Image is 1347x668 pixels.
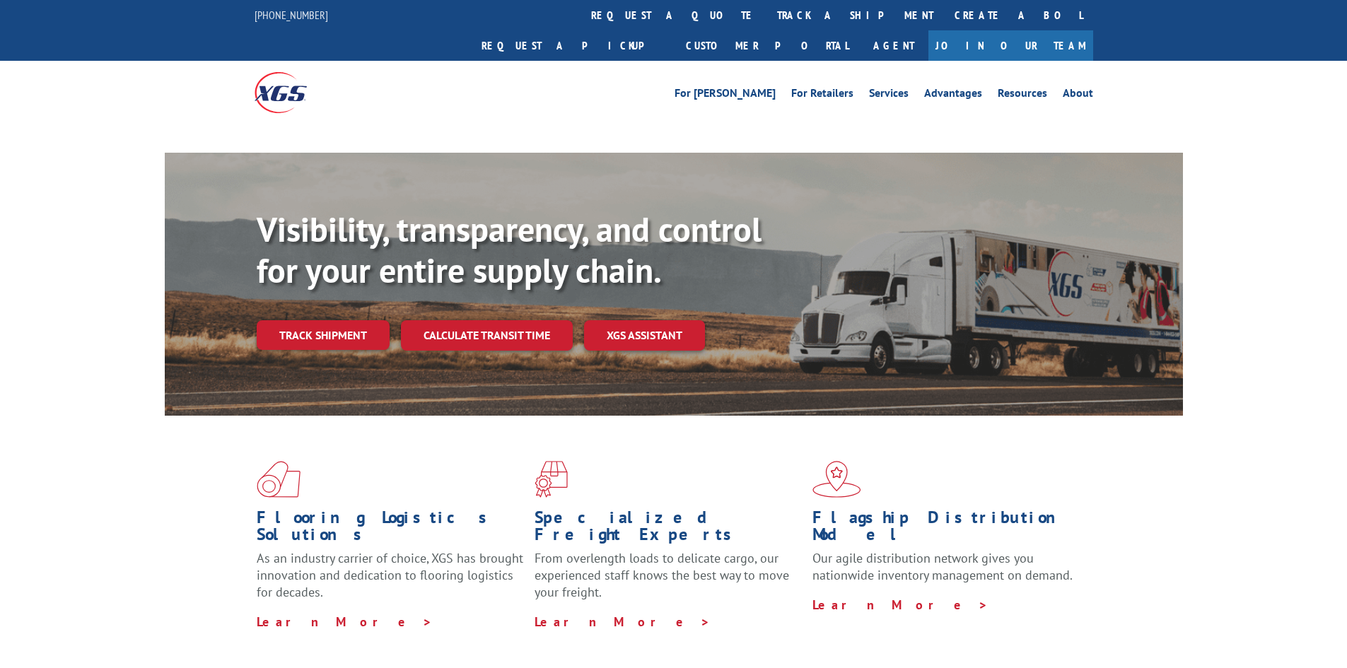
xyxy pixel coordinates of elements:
span: Our agile distribution network gives you nationwide inventory management on demand. [812,550,1073,583]
a: Agent [859,30,928,61]
h1: Flooring Logistics Solutions [257,509,524,550]
img: xgs-icon-flagship-distribution-model-red [812,461,861,498]
a: Resources [998,88,1047,103]
a: For [PERSON_NAME] [675,88,776,103]
a: XGS ASSISTANT [584,320,705,351]
img: xgs-icon-total-supply-chain-intelligence-red [257,461,301,498]
b: Visibility, transparency, and control for your entire supply chain. [257,207,762,292]
a: [PHONE_NUMBER] [255,8,328,22]
a: Track shipment [257,320,390,350]
img: xgs-icon-focused-on-flooring-red [535,461,568,498]
h1: Specialized Freight Experts [535,509,802,550]
p: From overlength loads to delicate cargo, our experienced staff knows the best way to move your fr... [535,550,802,613]
a: Request a pickup [471,30,675,61]
a: Learn More > [257,614,433,630]
span: As an industry carrier of choice, XGS has brought innovation and dedication to flooring logistics... [257,550,523,600]
a: About [1063,88,1093,103]
a: Learn More > [535,614,711,630]
a: Calculate transit time [401,320,573,351]
a: Join Our Team [928,30,1093,61]
a: Advantages [924,88,982,103]
h1: Flagship Distribution Model [812,509,1080,550]
a: Services [869,88,909,103]
a: Learn More > [812,597,989,613]
a: Customer Portal [675,30,859,61]
a: For Retailers [791,88,853,103]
